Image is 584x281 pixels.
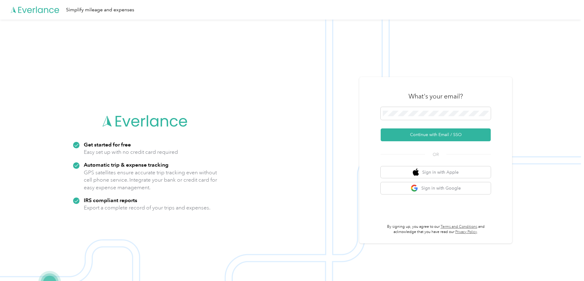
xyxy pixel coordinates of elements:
img: google logo [411,184,418,192]
strong: Automatic trip & expense tracking [84,161,168,168]
p: Easy set up with no credit card required [84,148,178,156]
strong: IRS compliant reports [84,197,137,203]
strong: Get started for free [84,141,131,148]
h3: What's your email? [408,92,463,101]
button: Continue with Email / SSO [381,128,491,141]
p: Export a complete record of your trips and expenses. [84,204,210,212]
span: OR [425,151,446,158]
img: apple logo [413,168,419,176]
p: By signing up, you agree to our and acknowledge that you have read our . [381,224,491,235]
button: apple logoSign in with Apple [381,166,491,178]
a: Terms and Conditions [441,224,477,229]
p: GPS satellites ensure accurate trip tracking even without cell phone service. Integrate your bank... [84,169,217,191]
a: Privacy Policy [455,230,477,234]
button: google logoSign in with Google [381,182,491,194]
div: Simplify mileage and expenses [66,6,134,14]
